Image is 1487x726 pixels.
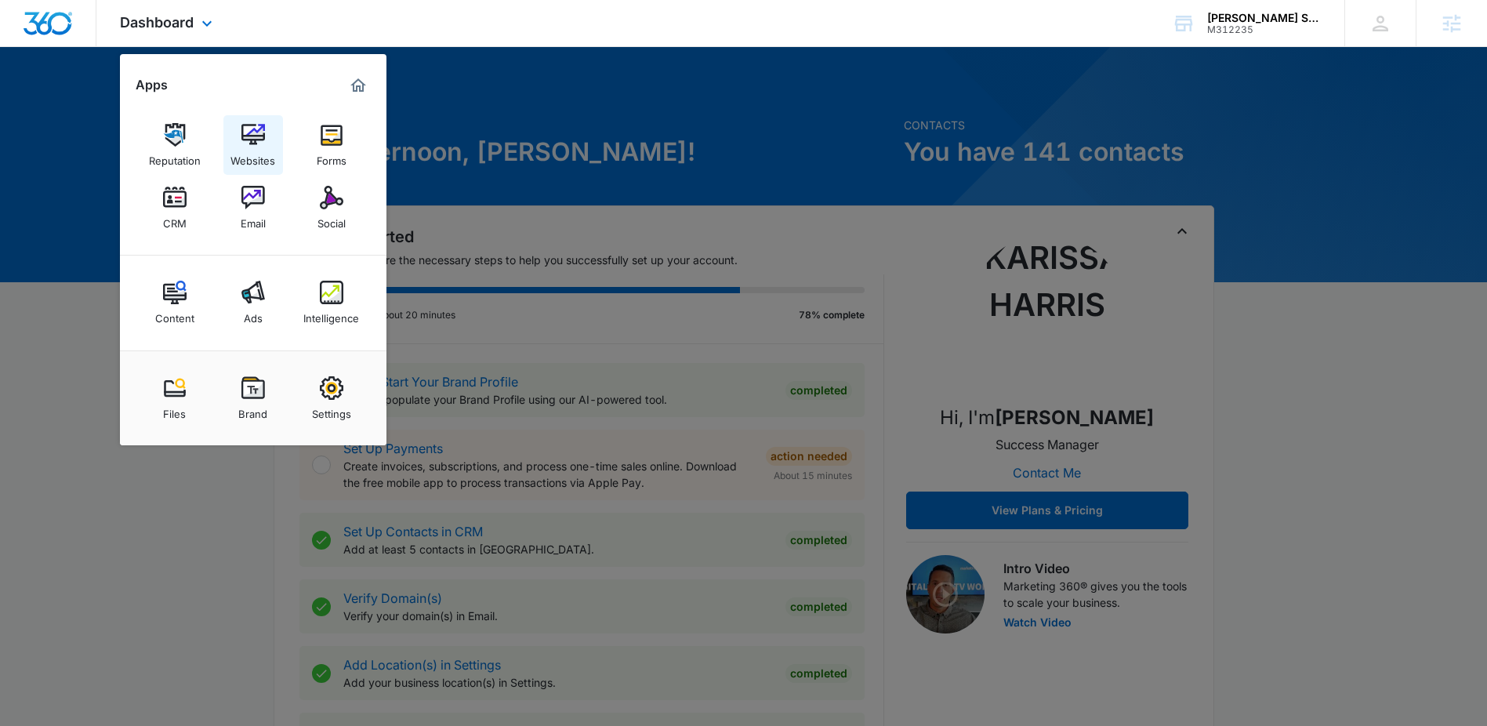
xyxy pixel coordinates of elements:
[302,115,361,175] a: Forms
[1207,12,1322,24] div: account name
[302,273,361,332] a: Intelligence
[136,78,168,93] h2: Apps
[223,115,283,175] a: Websites
[223,178,283,238] a: Email
[145,273,205,332] a: Content
[238,400,267,420] div: Brand
[302,368,361,428] a: Settings
[302,178,361,238] a: Social
[244,304,263,325] div: Ads
[1207,24,1322,35] div: account id
[346,73,371,98] a: Marketing 360® Dashboard
[145,115,205,175] a: Reputation
[163,400,186,420] div: Files
[155,304,194,325] div: Content
[312,400,351,420] div: Settings
[317,147,346,167] div: Forms
[303,304,359,325] div: Intelligence
[120,14,194,31] span: Dashboard
[145,368,205,428] a: Files
[145,178,205,238] a: CRM
[241,209,266,230] div: Email
[223,368,283,428] a: Brand
[149,147,201,167] div: Reputation
[223,273,283,332] a: Ads
[317,209,346,230] div: Social
[230,147,275,167] div: Websites
[163,209,187,230] div: CRM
